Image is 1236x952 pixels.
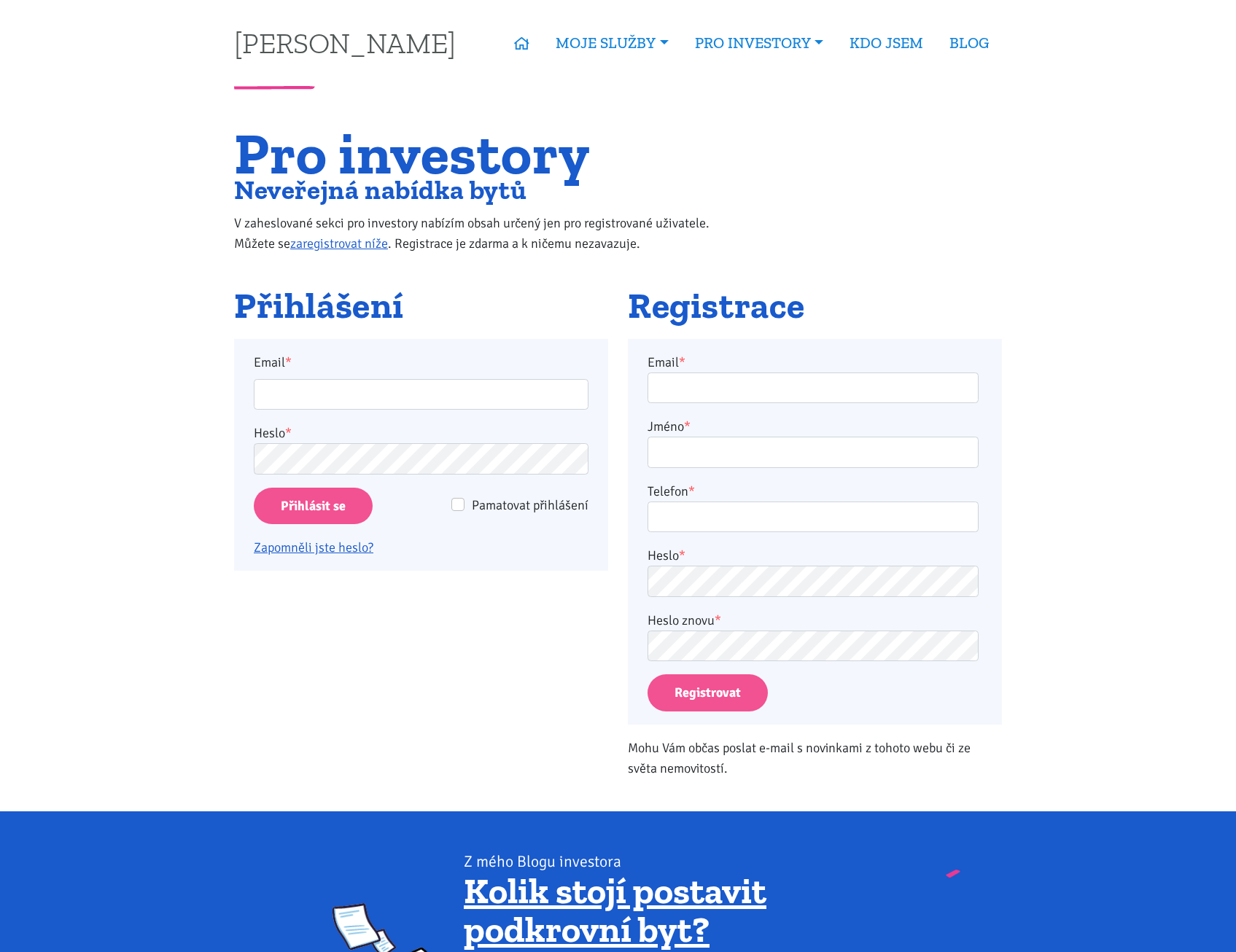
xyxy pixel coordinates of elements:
a: Kolik stojí postavit podkrovní byt? [464,869,766,952]
a: KDO JSEM [836,26,936,60]
label: Heslo [254,423,292,443]
abbr: required [679,354,685,370]
label: Telefon [648,481,695,502]
p: V zaheslované sekci pro investory nabízím obsah určený jen pro registrované uživatele. Můžete se ... [234,213,739,254]
label: Email [648,352,685,372]
span: Pamatovat přihlášení [472,497,588,513]
label: Heslo znovu [648,610,721,631]
a: PRO INVESTORY [682,26,836,60]
abbr: required [715,612,721,628]
a: BLOG [936,26,1002,60]
input: Přihlásit se [254,488,373,525]
abbr: required [688,483,695,499]
a: Zapomněli jste heslo? [254,539,373,555]
p: Mohu Vám občas poslat e-mail s novinkami z tohoto webu či ze světa nemovitostí. [628,738,1002,779]
a: zaregistrovat níže [290,235,388,251]
h2: Přihlášení [234,286,608,326]
button: Registrovat [648,674,768,711]
label: Email [244,352,599,372]
a: [PERSON_NAME] [234,28,456,57]
h1: Pro investory [234,129,739,178]
abbr: required [684,418,691,434]
div: Z mého Blogu investora [464,851,903,872]
h2: Registrace [628,286,1002,326]
a: MOJE SLUŽBY [543,26,681,60]
label: Jméno [648,416,691,437]
label: Heslo [648,545,685,566]
h2: Neveřejná nabídka bytů [234,178,739,202]
abbr: required [679,547,685,563]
